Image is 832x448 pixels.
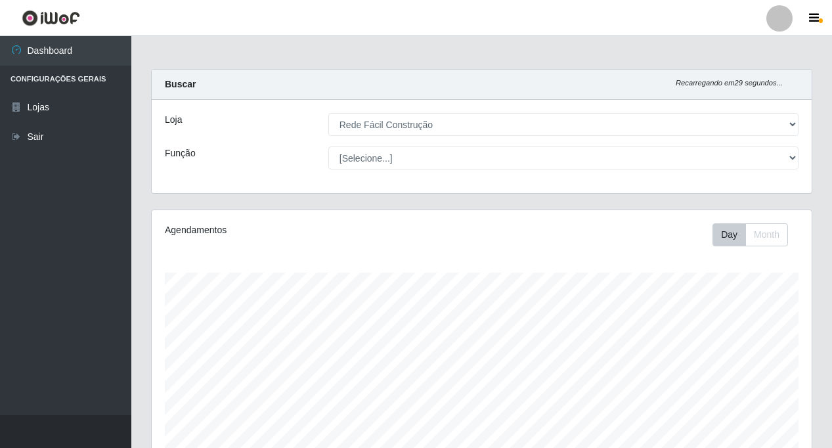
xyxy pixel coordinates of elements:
[745,223,788,246] button: Month
[165,146,196,160] label: Função
[22,10,80,26] img: CoreUI Logo
[165,113,182,127] label: Loja
[165,79,196,89] strong: Buscar
[165,223,418,237] div: Agendamentos
[712,223,788,246] div: First group
[676,79,783,87] i: Recarregando em 29 segundos...
[712,223,746,246] button: Day
[712,223,799,246] div: Toolbar with button groups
